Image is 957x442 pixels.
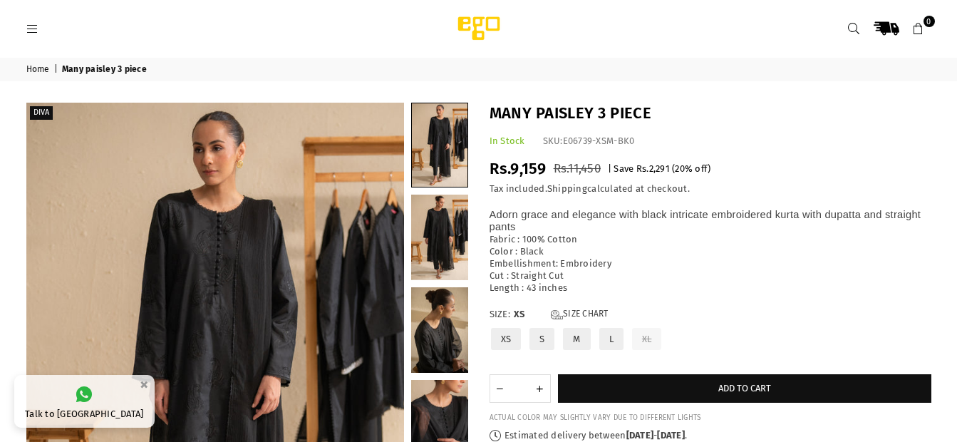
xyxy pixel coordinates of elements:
label: S [528,327,556,351]
div: SKU: [543,135,635,148]
div: Tax included. calculated at checkout. [490,183,931,195]
img: Ego [418,14,539,43]
label: M [562,327,591,351]
a: 0 [906,16,931,41]
a: Talk to [GEOGRAPHIC_DATA] [14,375,155,428]
span: E06739-XSM-BK0 [563,135,635,146]
span: In Stock [490,135,525,146]
quantity-input: Quantity [490,374,551,403]
a: Search [842,16,867,41]
time: [DATE] [626,430,654,441]
span: ( % off) [672,163,710,174]
label: XS [490,327,523,351]
span: Rs.11,450 [554,161,601,176]
h1: Many paisley 3 piece [490,103,931,125]
button: Add to cart [558,374,931,403]
a: Menu [20,23,46,34]
span: | [54,64,60,76]
span: Rs.9,159 [490,159,547,178]
span: 0 [924,16,935,27]
label: Diva [30,106,53,120]
span: | [608,163,611,174]
p: Fabric : 100% Cotton Color : Black Embellishment: Embroidery Cut : Straight Cut Length : 43 inches [490,210,931,294]
span: Add to cart [718,383,771,394]
span: Adorn grace and elegance with black intricate embroidered kurta with dupatta and straight pants [490,209,921,232]
nav: breadcrumbs [16,58,942,81]
p: Estimated delivery between - . [490,430,931,442]
span: Save [614,163,633,174]
button: × [135,373,152,396]
label: L [598,327,625,351]
label: XL [631,327,663,351]
span: Rs.2,291 [636,163,670,174]
a: Size Chart [551,309,609,321]
div: ACTUAL COLOR MAY SLIGHTLY VARY DUE TO DIFFERENT LIGHTS [490,413,931,423]
time: [DATE] [657,430,685,441]
span: 20 [675,163,685,174]
span: Many paisley 3 piece [62,64,149,76]
a: Shipping [547,183,587,195]
span: XS [514,309,542,321]
a: Home [26,64,52,76]
label: Size: [490,309,931,321]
